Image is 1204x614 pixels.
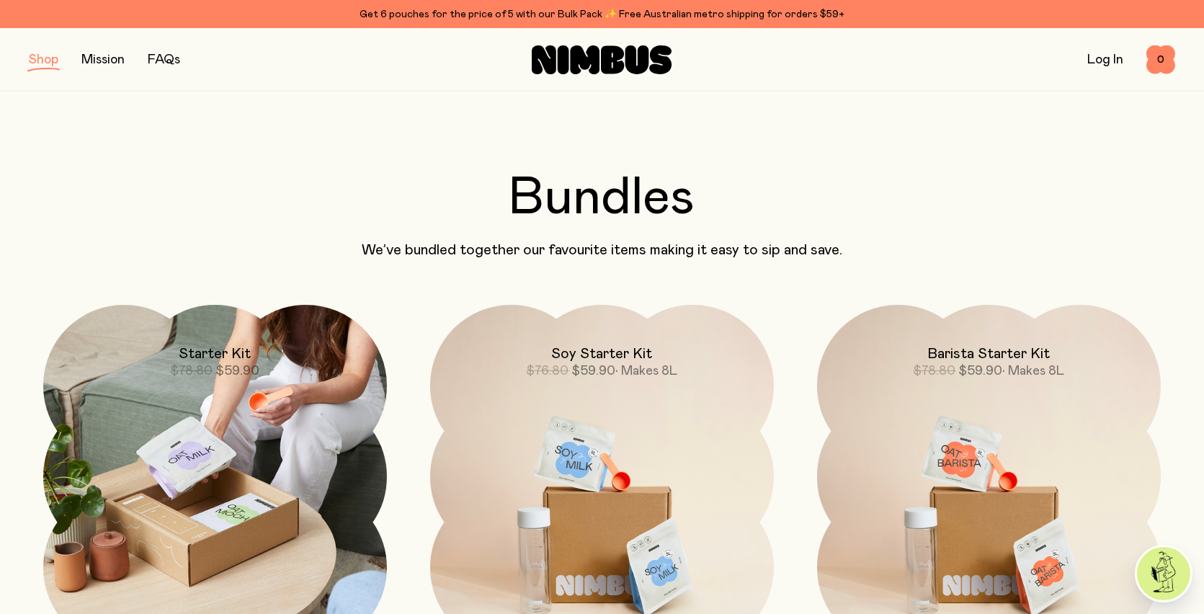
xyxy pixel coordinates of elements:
button: 0 [1146,45,1175,74]
h2: Barista Starter Kit [928,345,1051,362]
span: • Makes 8L [616,365,678,378]
span: $59.90 [959,365,1003,378]
h2: Soy Starter Kit [552,345,653,362]
span: $59.90 [572,365,616,378]
span: • Makes 8L [1003,365,1065,378]
span: $76.80 [527,365,569,378]
h2: Starter Kit [179,345,251,362]
img: agent [1137,547,1190,600]
span: $59.90 [216,365,260,378]
div: Get 6 pouches for the price of 5 with our Bulk Pack ✨ Free Australian metro shipping for orders $59+ [29,6,1175,23]
a: FAQs [148,53,180,66]
span: $78.80 [171,365,213,378]
span: $78.80 [914,365,956,378]
h2: Bundles [29,172,1175,224]
a: Log In [1087,53,1123,66]
p: We’ve bundled together our favourite items making it easy to sip and save. [29,241,1175,259]
a: Mission [81,53,125,66]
